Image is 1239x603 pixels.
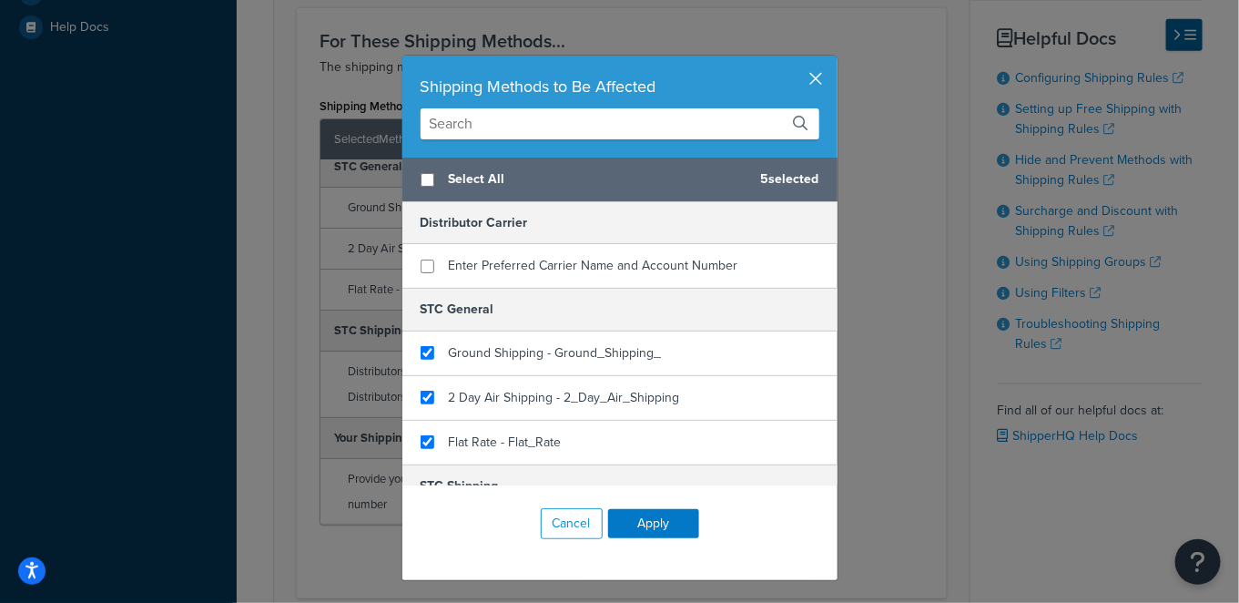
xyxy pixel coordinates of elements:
h5: STC General [402,288,838,331]
input: Search [421,108,819,139]
div: 5 selected [402,158,838,202]
span: Ground Shipping - Ground_Shipping_ [449,343,662,363]
button: Apply [608,509,699,538]
span: 2 Day Air Shipping - 2_Day_Air_Shipping [449,388,680,407]
div: Shipping Methods to Be Affected [421,74,819,99]
button: Cancel [541,508,603,539]
h5: Distributor Carrier [402,202,838,244]
span: Flat Rate - Flat_Rate [449,433,562,452]
span: Select All [449,167,746,192]
h5: STC Shipping [402,465,838,507]
span: Enter Preferred Carrier Name and Account Number [449,256,738,275]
